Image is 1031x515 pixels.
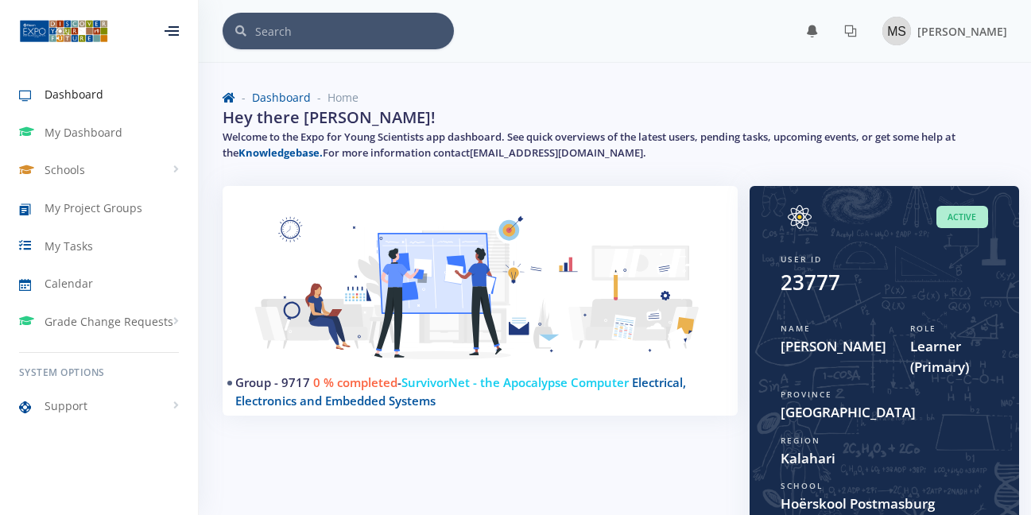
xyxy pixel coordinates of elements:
[242,205,719,385] img: Learner
[781,336,886,357] span: [PERSON_NAME]
[45,238,93,254] span: My Tasks
[45,313,173,330] span: Grade Change Requests
[781,205,819,229] img: Image placeholder
[781,435,820,446] span: Region
[45,397,87,414] span: Support
[45,275,93,292] span: Calendar
[882,17,911,45] img: Image placeholder
[781,494,988,514] span: Hoërskool Postmasburg
[470,145,643,160] a: [EMAIL_ADDRESS][DOMAIN_NAME]
[235,374,310,390] a: Group - 9717
[252,90,311,105] a: Dashboard
[936,206,988,229] span: Active
[45,124,122,141] span: My Dashboard
[45,86,103,103] span: Dashboard
[313,374,397,390] span: 0 % completed
[45,199,142,216] span: My Project Groups
[401,374,629,390] span: SurvivorNet - the Apocalypse Computer
[781,448,988,469] span: Kalahari
[781,480,823,491] span: School
[255,13,454,49] input: Search
[781,389,832,400] span: Province
[45,161,85,178] span: Schools
[223,130,1007,161] h5: Welcome to the Expo for Young Scientists app dashboard. See quick overviews of the latest users, ...
[235,374,712,409] h4: -
[917,24,1007,39] span: [PERSON_NAME]
[235,374,686,409] span: Electrical, Electronics and Embedded Systems
[870,14,1007,48] a: Image placeholder [PERSON_NAME]
[19,366,179,380] h6: System Options
[223,89,1007,106] nav: breadcrumb
[223,106,436,130] h2: Hey there [PERSON_NAME]!
[781,402,988,423] span: [GEOGRAPHIC_DATA]
[910,336,988,377] span: Learner (Primary)
[781,254,822,265] span: User ID
[781,323,811,334] span: Name
[910,323,936,334] span: Role
[238,145,323,160] a: Knowledgebase.
[311,89,359,106] li: Home
[781,267,840,298] div: 23777
[19,18,108,44] img: ...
